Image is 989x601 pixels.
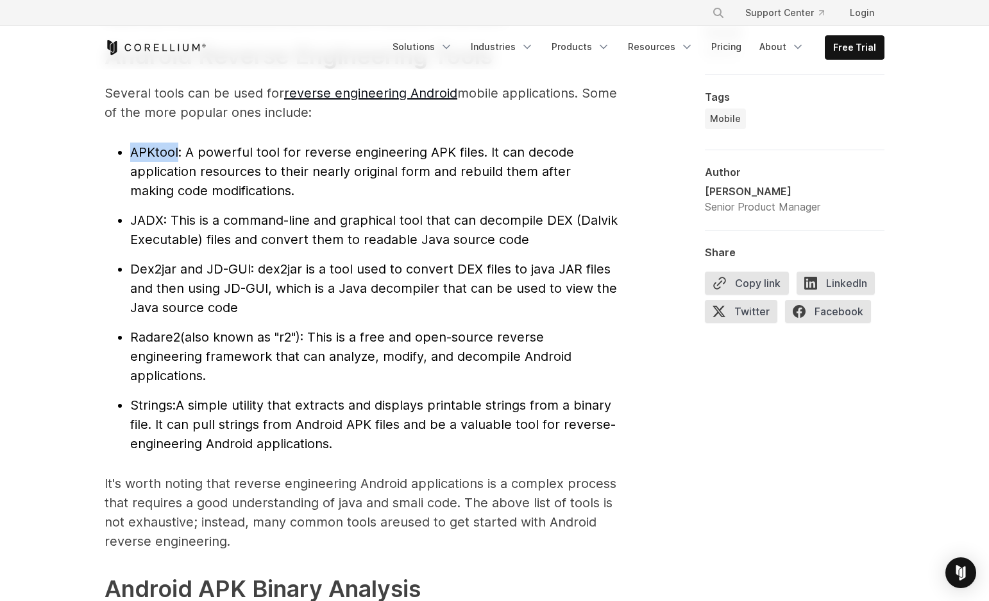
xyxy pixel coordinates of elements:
strong: Android Reverse Engineering Tools [105,42,493,70]
div: Senior Product Manager [705,199,820,214]
div: Open Intercom Messenger [945,557,976,588]
span: (also known as "r2"): This is a free and open-source reverse engineering framework that can analy... [130,329,571,383]
p: It's worth noting that reverse engineering Android applications is a complex process that require... [105,474,618,551]
div: [PERSON_NAME] [705,184,820,199]
span: Facebook [785,300,871,323]
span: APKtool [130,144,178,160]
div: Navigation Menu [697,1,884,24]
a: Solutions [385,35,461,58]
span: JADX [130,213,164,228]
span: : dex2jar is a tool used to convert DEX files to java JAR files and then using JD-GUI, which is a... [130,261,617,315]
span: u [194,514,408,530]
span: Mobile [710,112,741,125]
a: LinkedIn [797,272,883,300]
button: Copy link [705,272,789,295]
a: Products [544,35,618,58]
span: Radare2 [130,329,180,345]
div: Share [705,246,884,259]
span: ; instead, many common tools are [194,514,400,530]
span: : This is a command-line and graphical tool that can decompile DEX (Dalvik Executable) files and ... [130,213,618,247]
a: Industries [463,35,541,58]
p: Several tools can be used for mobile applications. Some of the more popular ones include: [105,83,618,122]
div: Tags [705,91,884,103]
a: Corellium Home [105,40,207,55]
a: Twitter [705,300,785,328]
a: Login [840,1,884,24]
a: Facebook [785,300,879,328]
a: Free Trial [825,36,884,59]
span: Dex2jar and JD-GUI [130,261,251,277]
a: Support Center [735,1,834,24]
span: Strings: [130,397,176,413]
a: Resources [620,35,701,58]
a: Mobile [705,109,746,129]
span: Twitter [705,300,777,323]
button: Search [707,1,730,24]
div: Navigation Menu [385,35,884,60]
a: Pricing [704,35,749,58]
span: A simple utility that extracts and displays printable strings from a binary file. It can pull str... [130,397,616,451]
a: About [752,35,812,58]
div: Author [705,166,884,179]
span: LinkedIn [797,272,875,295]
a: reverse engineering Android [284,85,457,101]
span: : A powerful tool for reverse engineering APK files. It can decode application resources to their... [130,144,574,198]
